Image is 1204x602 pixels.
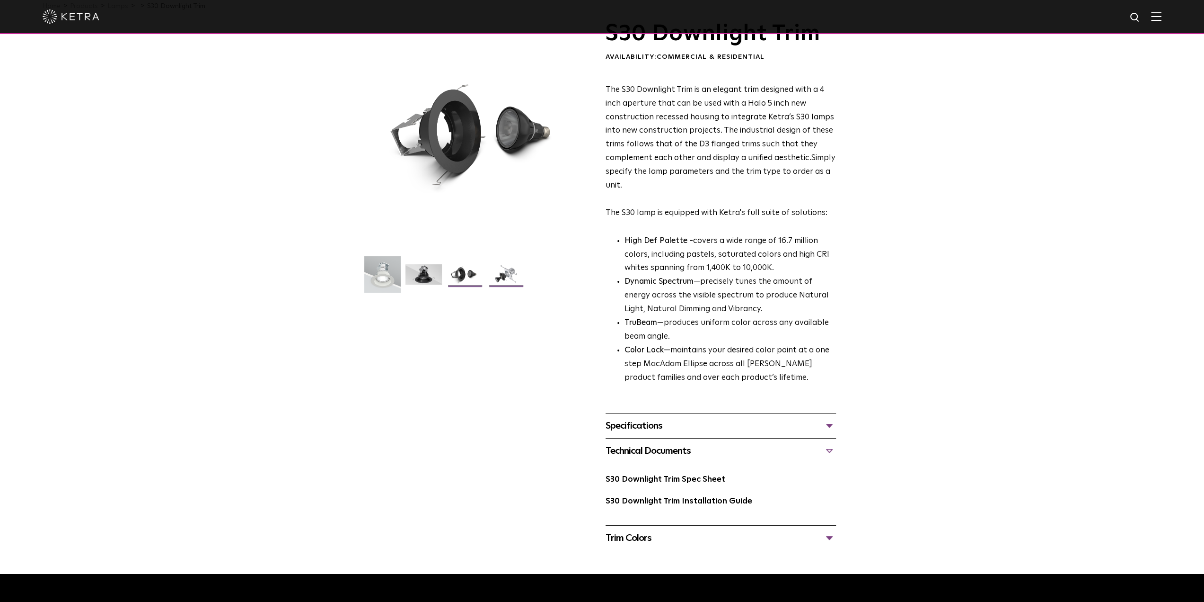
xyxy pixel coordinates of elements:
[447,264,483,292] img: S30 Halo Downlight_Table Top_Black
[405,264,442,292] img: S30 Halo Downlight_Hero_Black_Gradient
[624,319,657,327] strong: TruBeam
[606,476,725,484] a: S30 Downlight Trim Spec Sheet
[657,54,765,60] span: Commercial & Residential
[624,275,836,316] li: —precisely tunes the amount of energy across the visible spectrum to produce Natural Light, Natur...
[624,237,693,245] strong: High Def Palette -
[606,530,836,546] div: Trim Colors
[606,83,836,220] p: The S30 lamp is equipped with Ketra's full suite of solutions:
[606,86,834,162] span: The S30 Downlight Trim is an elegant trim designed with a 4 inch aperture that can be used with a...
[624,234,836,276] p: covers a wide range of 16.7 million colors, including pastels, saturated colors and high CRI whit...
[606,154,835,189] span: Simply specify the lamp parameters and the trim type to order as a unit.​
[624,278,694,286] strong: Dynamic Spectrum
[624,344,836,385] li: —maintains your desired color point at a one step MacAdam Ellipse across all [PERSON_NAME] produc...
[606,497,752,505] a: S30 Downlight Trim Installation Guide
[1151,12,1161,21] img: Hamburger%20Nav.svg
[606,418,836,433] div: Specifications
[1129,12,1141,24] img: search icon
[624,316,836,344] li: —produces uniform color across any available beam angle.
[606,443,836,458] div: Technical Documents
[364,256,401,300] img: S30-DownlightTrim-2021-Web-Square
[488,264,524,292] img: S30 Halo Downlight_Exploded_Black
[624,346,664,354] strong: Color Lock
[43,9,99,24] img: ketra-logo-2019-white
[606,53,836,62] div: Availability:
